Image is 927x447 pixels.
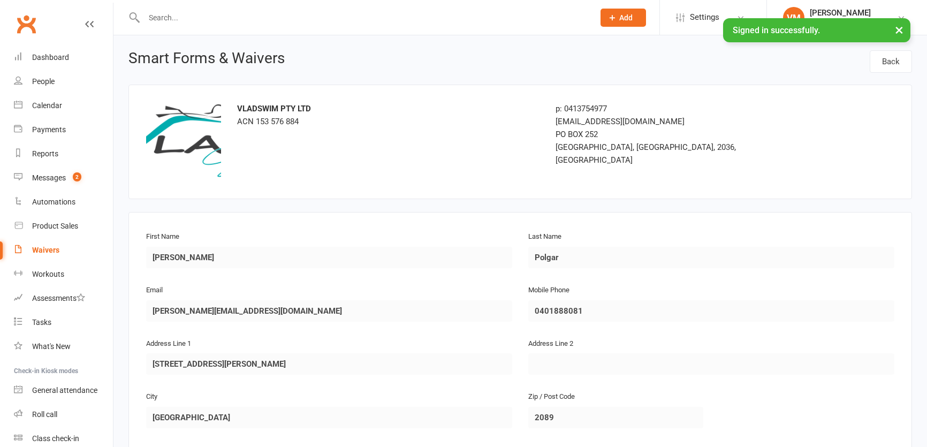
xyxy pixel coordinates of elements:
a: Automations [14,190,113,214]
a: Payments [14,118,113,142]
label: Email [146,285,163,296]
div: VM [783,7,804,28]
label: First Name [146,231,179,243]
a: Workouts [14,262,113,286]
label: Address Line 2 [528,338,573,350]
a: What's New [14,335,113,359]
input: Search... [141,10,587,25]
img: logo.png [146,102,221,177]
a: People [14,70,113,94]
span: Add [619,13,633,22]
a: General attendance kiosk mode [14,378,113,403]
a: Product Sales [14,214,113,238]
a: Dashboard [14,46,113,70]
a: Roll call [14,403,113,427]
div: What's New [32,342,71,351]
div: Vladswim [810,18,871,27]
div: Payments [32,125,66,134]
div: Product Sales [32,222,78,230]
div: Workouts [32,270,64,278]
a: Messages 2 [14,166,113,190]
label: Zip / Post Code [528,391,575,403]
div: People [32,77,55,86]
div: Messages [32,173,66,182]
div: Dashboard [32,53,69,62]
label: Mobile Phone [528,285,569,296]
span: Settings [690,5,719,29]
div: ACN 153 576 884 [237,102,540,128]
div: General attendance [32,386,97,395]
span: Signed in successfully. [733,25,820,35]
div: Assessments [32,294,85,302]
label: Last Name [528,231,561,243]
div: p: 0413754977 [556,102,794,115]
a: Back [870,50,912,73]
strong: VLADSWIM PTY LTD [237,104,311,113]
a: Clubworx [13,11,40,37]
h1: Smart Forms & Waivers [128,50,285,70]
div: Reports [32,149,58,158]
a: Calendar [14,94,113,118]
div: [PERSON_NAME] [810,8,871,18]
button: Add [601,9,646,27]
a: Reports [14,142,113,166]
div: Roll call [32,410,57,419]
label: City [146,391,157,403]
a: Waivers [14,238,113,262]
div: Calendar [32,101,62,110]
div: PO BOX 252 [556,128,794,141]
div: [EMAIL_ADDRESS][DOMAIN_NAME] [556,115,794,128]
a: Assessments [14,286,113,310]
div: Tasks [32,318,51,327]
a: Tasks [14,310,113,335]
span: 2 [73,172,81,181]
div: Automations [32,198,75,206]
label: Address Line 1 [146,338,191,350]
div: Waivers [32,246,59,254]
button: × [890,18,909,41]
div: [GEOGRAPHIC_DATA], [GEOGRAPHIC_DATA], 2036, [GEOGRAPHIC_DATA] [556,141,794,166]
div: Class check-in [32,434,79,443]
